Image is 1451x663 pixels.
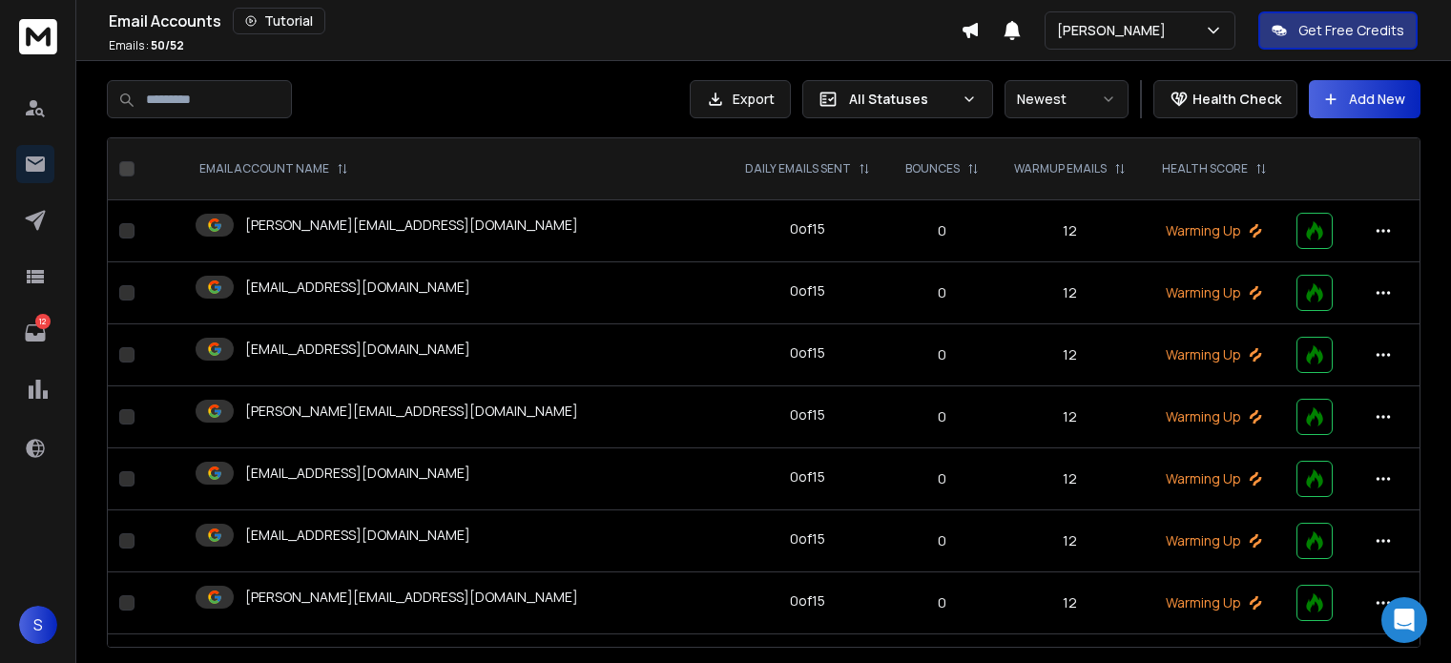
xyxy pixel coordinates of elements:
td: 12 [996,262,1144,324]
p: Get Free Credits [1298,21,1404,40]
p: [EMAIL_ADDRESS][DOMAIN_NAME] [245,340,470,359]
button: Tutorial [233,8,325,34]
p: Warming Up [1155,593,1274,612]
a: 12 [16,314,54,352]
p: Warming Up [1155,407,1274,426]
p: 0 [900,531,985,550]
p: 12 [35,314,51,329]
div: 0 of 15 [790,591,825,611]
p: [EMAIL_ADDRESS][DOMAIN_NAME] [245,278,470,297]
td: 12 [996,324,1144,386]
div: EMAIL ACCOUNT NAME [199,161,348,176]
p: 0 [900,407,985,426]
p: [PERSON_NAME][EMAIL_ADDRESS][DOMAIN_NAME] [245,216,578,235]
td: 12 [996,572,1144,634]
td: 12 [996,386,1144,448]
td: 12 [996,200,1144,262]
p: HEALTH SCORE [1162,161,1248,176]
button: S [19,606,57,644]
p: DAILY EMAILS SENT [745,161,851,176]
div: Email Accounts [109,8,961,34]
p: All Statuses [849,90,954,109]
span: 50 / 52 [151,37,184,53]
p: Warming Up [1155,221,1274,240]
p: [EMAIL_ADDRESS][DOMAIN_NAME] [245,526,470,545]
button: Add New [1309,80,1420,118]
div: 0 of 15 [790,529,825,549]
p: 0 [900,283,985,302]
div: 0 of 15 [790,405,825,425]
button: Get Free Credits [1258,11,1418,50]
p: Warming Up [1155,469,1274,488]
td: 12 [996,448,1144,510]
div: 0 of 15 [790,467,825,487]
p: Emails : [109,38,184,53]
button: Health Check [1153,80,1297,118]
p: 0 [900,469,985,488]
p: Health Check [1192,90,1281,109]
p: 0 [900,345,985,364]
p: [PERSON_NAME] [1057,21,1173,40]
div: 0 of 15 [790,281,825,300]
p: [EMAIL_ADDRESS][DOMAIN_NAME] [245,464,470,483]
div: 0 of 15 [790,219,825,238]
td: 12 [996,510,1144,572]
p: 0 [900,593,985,612]
p: [PERSON_NAME][EMAIL_ADDRESS][DOMAIN_NAME] [245,588,578,607]
p: Warming Up [1155,531,1274,550]
p: [PERSON_NAME][EMAIL_ADDRESS][DOMAIN_NAME] [245,402,578,421]
p: 0 [900,221,985,240]
p: Warming Up [1155,283,1274,302]
p: Warming Up [1155,345,1274,364]
div: Open Intercom Messenger [1381,597,1427,643]
p: BOUNCES [905,161,960,176]
button: Newest [1005,80,1129,118]
button: Export [690,80,791,118]
p: WARMUP EMAILS [1014,161,1107,176]
div: 0 of 15 [790,343,825,363]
